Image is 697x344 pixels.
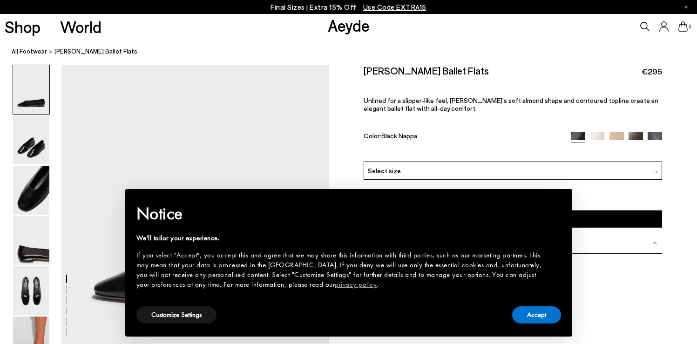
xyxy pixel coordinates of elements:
[363,3,426,11] span: Navigate to /collections/ss25-final-sizes
[5,19,41,35] a: Shop
[512,306,561,324] button: Accept
[364,65,489,76] h2: [PERSON_NAME] Ballet Flats
[60,19,102,35] a: World
[335,280,377,289] a: privacy policy
[554,196,560,210] span: ×
[13,65,49,114] img: Kirsten Ballet Flats - Image 1
[652,241,657,245] img: svg%3E
[271,1,426,13] p: Final Sizes | Extra 15% Off
[136,233,546,243] div: We'll tailor your experience.
[136,250,546,290] div: If you select "Accept", you accept this and agree that we may share this information with third p...
[381,132,417,140] span: Black Nappa
[642,66,662,77] span: €295
[364,132,561,142] div: Color:
[328,15,370,35] a: Aeyde
[546,192,568,214] button: Close this notice
[54,47,137,56] span: [PERSON_NAME] Ballet Flats
[364,96,658,112] span: Unlined for a slipper-like feel, [PERSON_NAME]’s soft almond shape and contoured topline create a...
[653,170,658,175] img: svg%3E
[368,166,401,175] span: Select size
[13,115,49,164] img: Kirsten Ballet Flats - Image 2
[688,24,692,29] span: 0
[136,306,217,324] button: Customize Settings
[13,266,49,315] img: Kirsten Ballet Flats - Image 5
[13,166,49,215] img: Kirsten Ballet Flats - Image 3
[136,202,546,226] h2: Notice
[678,21,688,32] a: 0
[13,216,49,265] img: Kirsten Ballet Flats - Image 4
[12,47,47,56] a: All Footwear
[12,39,697,65] nav: breadcrumb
